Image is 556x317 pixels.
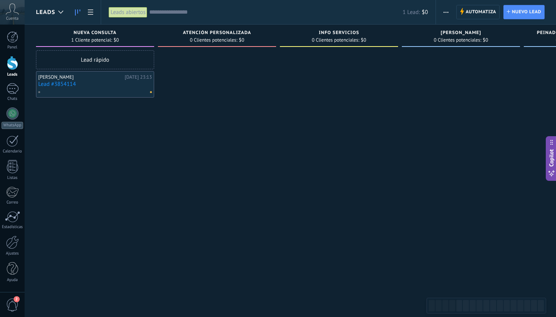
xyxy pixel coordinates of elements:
span: Cuenta [6,16,19,21]
span: $0 [114,38,119,42]
div: [PERSON_NAME] [38,74,123,80]
span: 1 Cliente potencial: [71,38,112,42]
span: 0 Clientes potenciales: [190,38,237,42]
span: $0 [239,38,244,42]
span: Leads [36,9,55,16]
div: [DATE] 23:13 [125,74,152,80]
span: ATENCIÓN PERSONALIZADA [183,30,251,36]
a: Automatiza [456,5,500,19]
div: Panel [2,45,23,50]
div: Leads abiertos [109,7,147,18]
div: Chats [2,96,23,101]
a: Lead #3854114 [38,81,152,87]
div: Ajustes [2,251,23,256]
span: 2 [14,296,20,302]
span: No hay nada asignado [150,91,152,93]
div: Calendario [2,149,23,154]
span: 0 Clientes potenciales: [312,38,359,42]
div: WhatsApp [2,122,23,129]
span: $0 [422,9,428,16]
span: $0 [483,38,488,42]
span: Automatiza [465,5,496,19]
div: Corte de cabello [406,30,516,37]
span: Copilot [548,149,555,167]
div: Nueva consulta [40,30,150,37]
div: Ayuda [2,278,23,283]
div: Lead rápido [36,50,154,69]
span: INFO SERVICIOS [319,30,359,36]
span: 0 Clientes potenciales: [434,38,481,42]
span: [PERSON_NAME] [440,30,481,36]
a: Nuevo lead [503,5,545,19]
span: 1 Lead: [403,9,420,16]
div: Estadísticas [2,225,23,230]
div: INFO SERVICIOS [284,30,394,37]
span: Nuevo lead [512,5,541,19]
div: ATENCIÓN PERSONALIZADA [162,30,272,37]
div: Listas [2,176,23,180]
span: Nueva consulta [73,30,116,36]
span: $0 [361,38,366,42]
div: Leads [2,72,23,77]
div: Correo [2,200,23,205]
